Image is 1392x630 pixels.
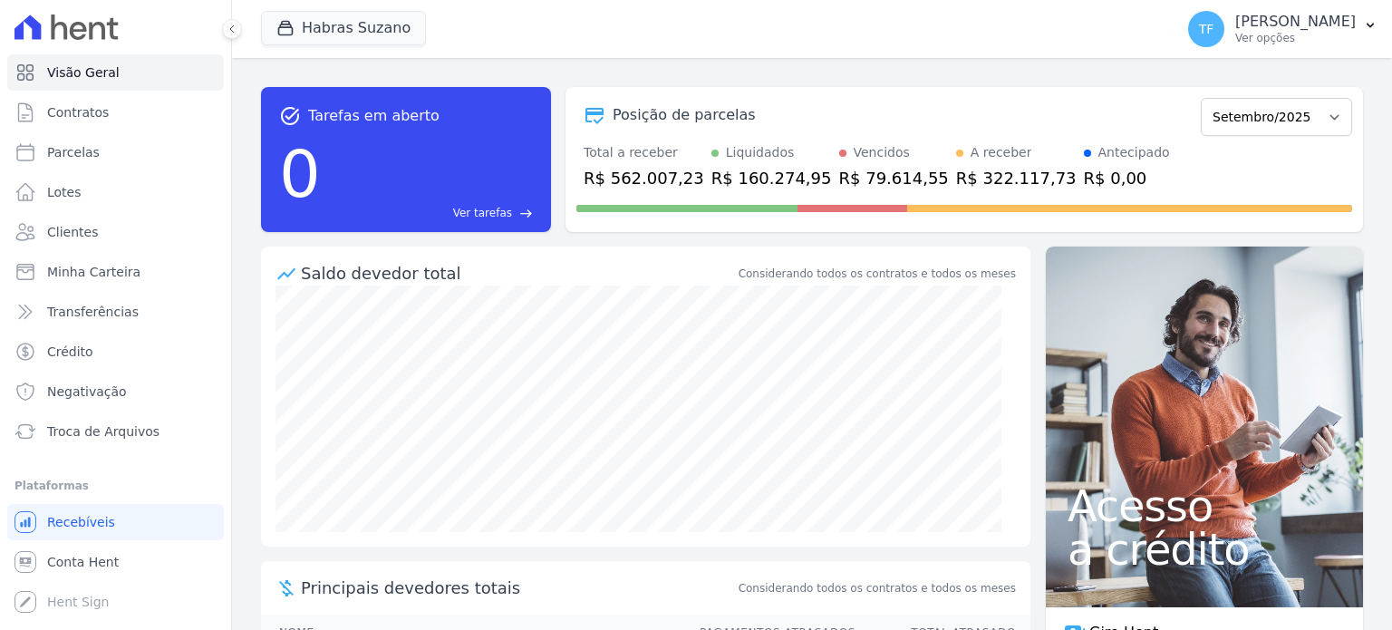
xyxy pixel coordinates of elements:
button: TF [PERSON_NAME] Ver opções [1174,4,1392,54]
a: Transferências [7,294,224,330]
a: Minha Carteira [7,254,224,290]
a: Negativação [7,373,224,410]
div: R$ 0,00 [1084,166,1170,190]
a: Recebíveis [7,504,224,540]
div: Plataformas [14,475,217,497]
a: Contratos [7,94,224,131]
div: R$ 562.007,23 [584,166,704,190]
div: Considerando todos os contratos e todos os meses [739,266,1016,282]
span: task_alt [279,105,301,127]
p: [PERSON_NAME] [1235,13,1356,31]
span: Principais devedores totais [301,576,735,600]
div: R$ 322.117,73 [956,166,1077,190]
span: Tarefas em aberto [308,105,440,127]
span: Ver tarefas [453,205,512,221]
span: Contratos [47,103,109,121]
span: TF [1199,23,1214,35]
span: Acesso [1068,484,1341,528]
div: R$ 160.274,95 [711,166,832,190]
span: east [519,207,533,220]
span: Visão Geral [47,63,120,82]
div: Vencidos [854,143,910,162]
span: Parcelas [47,143,100,161]
a: Conta Hent [7,544,224,580]
span: Troca de Arquivos [47,422,159,441]
button: Habras Suzano [261,11,426,45]
span: Considerando todos os contratos e todos os meses [739,580,1016,596]
span: Negativação [47,383,127,401]
a: Lotes [7,174,224,210]
a: Crédito [7,334,224,370]
div: Total a receber [584,143,704,162]
span: Crédito [47,343,93,361]
div: Antecipado [1098,143,1170,162]
a: Visão Geral [7,54,224,91]
div: Liquidados [726,143,795,162]
div: A receber [971,143,1032,162]
span: Lotes [47,183,82,201]
span: Transferências [47,303,139,321]
a: Ver tarefas east [328,205,533,221]
div: 0 [279,127,321,221]
span: Minha Carteira [47,263,140,281]
a: Troca de Arquivos [7,413,224,450]
span: Recebíveis [47,513,115,531]
p: Ver opções [1235,31,1356,45]
div: Saldo devedor total [301,261,735,286]
a: Clientes [7,214,224,250]
span: Conta Hent [47,553,119,571]
span: Clientes [47,223,98,241]
div: R$ 79.614,55 [839,166,949,190]
a: Parcelas [7,134,224,170]
div: Posição de parcelas [613,104,756,126]
span: a crédito [1068,528,1341,571]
